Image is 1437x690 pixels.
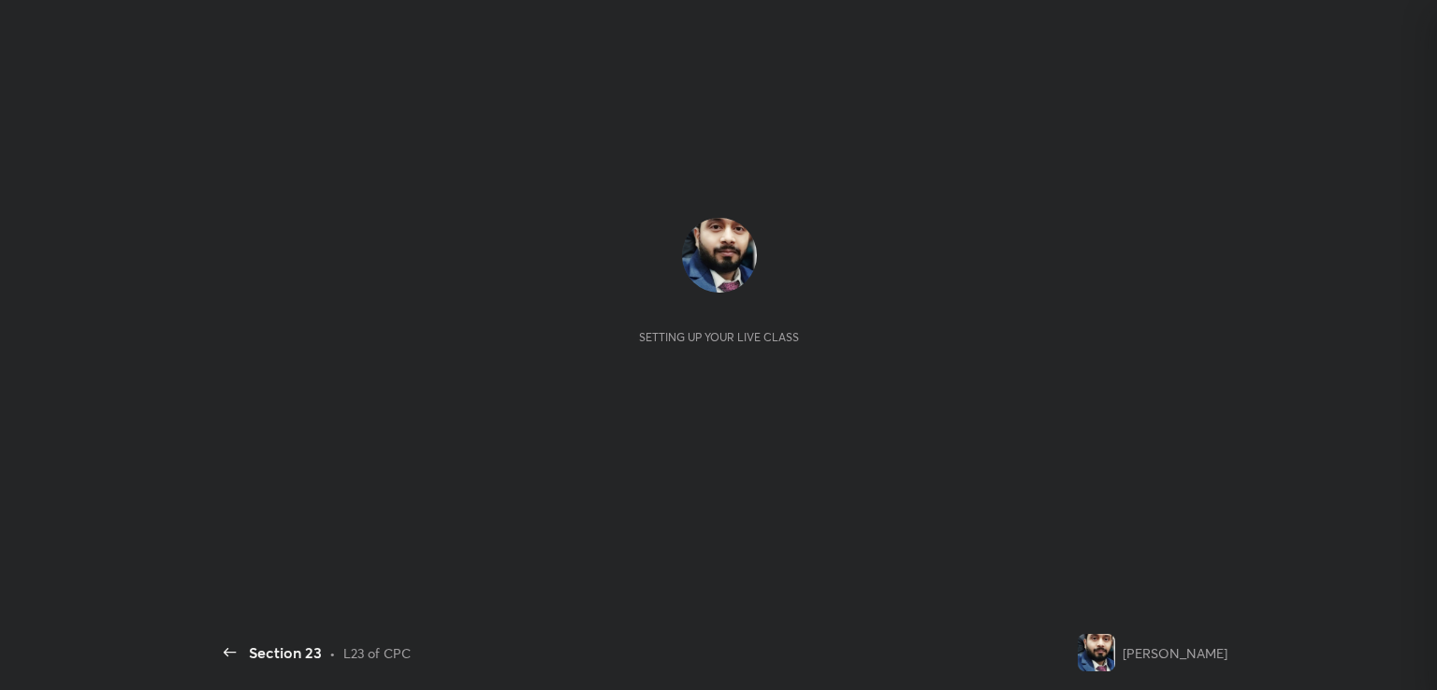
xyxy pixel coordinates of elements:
[682,218,757,293] img: 0ee430d530ea4eab96c2489b3c8ae121.jpg
[249,641,322,664] div: Section 23
[329,643,336,663] div: •
[1123,643,1227,663] div: [PERSON_NAME]
[343,643,411,663] div: L23 of CPC
[1078,634,1115,671] img: 0ee430d530ea4eab96c2489b3c8ae121.jpg
[639,330,799,344] div: Setting up your live class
